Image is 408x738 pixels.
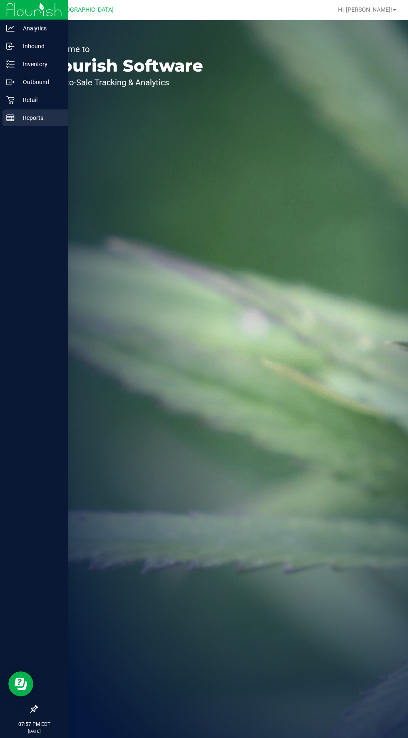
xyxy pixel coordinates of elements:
inline-svg: Inbound [6,42,15,50]
p: Outbound [15,77,65,87]
inline-svg: Outbound [6,78,15,86]
p: Welcome to [45,45,203,53]
p: Inbound [15,41,65,51]
inline-svg: Reports [6,114,15,122]
p: Reports [15,113,65,123]
p: Retail [15,95,65,105]
p: Analytics [15,23,65,33]
span: Hi, [PERSON_NAME]! [338,6,392,13]
p: Seed-to-Sale Tracking & Analytics [45,78,203,87]
p: Inventory [15,59,65,69]
p: Flourish Software [45,57,203,74]
p: [DATE] [4,728,65,734]
inline-svg: Retail [6,96,15,104]
span: [GEOGRAPHIC_DATA] [57,6,114,13]
inline-svg: Analytics [6,24,15,32]
inline-svg: Inventory [6,60,15,68]
p: 07:57 PM EDT [4,721,65,728]
iframe: Resource center [8,671,33,696]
